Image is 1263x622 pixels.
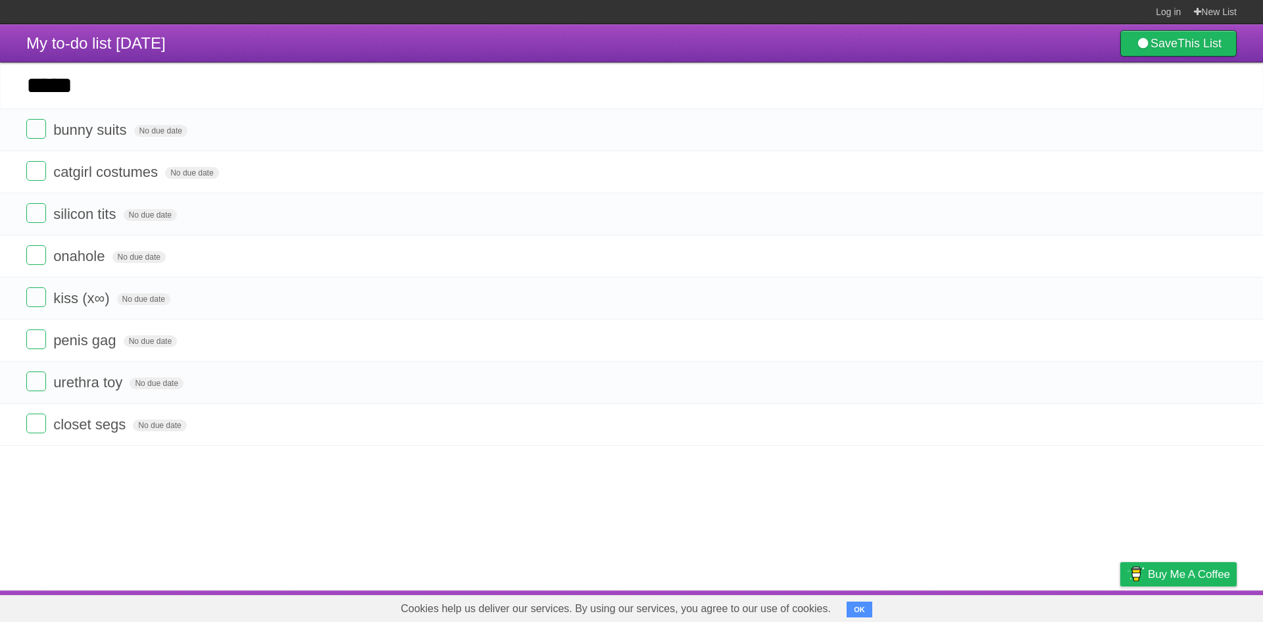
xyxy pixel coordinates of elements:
span: Cookies help us deliver our services. By using our services, you agree to our use of cookies. [387,596,844,622]
span: silicon tits [53,206,119,222]
a: SaveThis List [1120,30,1237,57]
a: Terms [1058,594,1087,619]
a: Privacy [1103,594,1137,619]
span: No due date [165,167,218,179]
label: Done [26,119,46,139]
span: closet segs [53,416,129,433]
b: This List [1177,37,1222,50]
span: No due date [124,209,177,221]
label: Done [26,287,46,307]
label: Done [26,414,46,433]
span: No due date [130,377,183,389]
span: No due date [112,251,166,263]
span: No due date [134,125,187,137]
span: kiss (x∞) [53,290,112,306]
span: No due date [124,335,177,347]
span: No due date [133,419,186,431]
a: About [945,594,973,619]
span: No due date [117,293,170,305]
span: bunny suits [53,122,130,138]
a: Suggest a feature [1154,594,1237,619]
label: Done [26,329,46,349]
label: Done [26,203,46,223]
a: Buy me a coffee [1120,562,1237,586]
span: catgirl costumes [53,164,161,180]
span: urethra toy [53,374,126,391]
span: penis gag [53,332,119,348]
label: Done [26,371,46,391]
button: OK [847,602,872,617]
img: Buy me a coffee [1127,563,1145,585]
span: Buy me a coffee [1148,563,1230,586]
label: Done [26,245,46,265]
span: onahole [53,248,108,264]
span: My to-do list [DATE] [26,34,166,52]
label: Done [26,161,46,181]
a: Developers [989,594,1042,619]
